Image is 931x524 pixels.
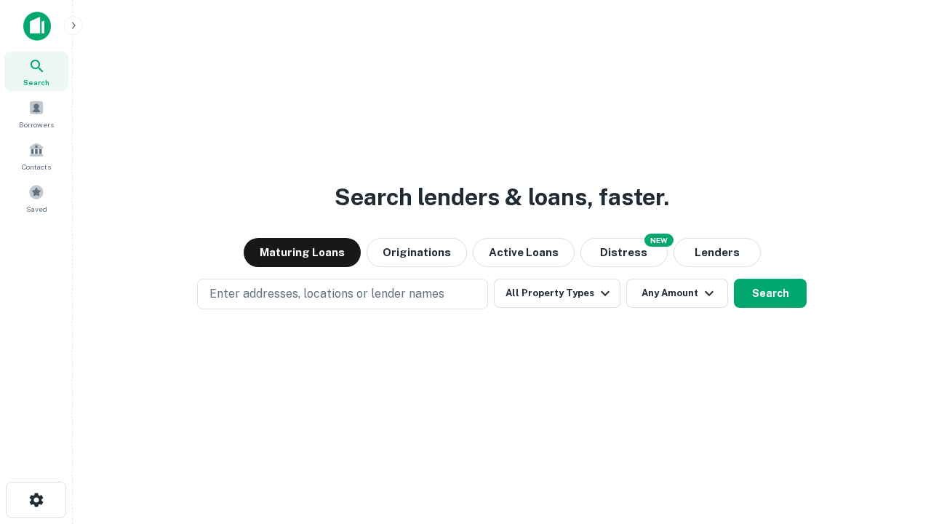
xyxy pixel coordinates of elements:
[23,76,49,88] span: Search
[209,285,444,303] p: Enter addresses, locations or lender names
[244,238,361,267] button: Maturing Loans
[580,238,668,267] button: Search distressed loans with lien and other non-mortgage details.
[26,203,47,215] span: Saved
[4,94,68,133] a: Borrowers
[473,238,575,267] button: Active Loans
[23,12,51,41] img: capitalize-icon.png
[367,238,467,267] button: Originations
[858,408,931,477] iframe: Chat Widget
[626,279,728,308] button: Any Amount
[4,136,68,175] a: Contacts
[22,161,51,172] span: Contacts
[335,180,669,215] h3: Search lenders & loans, faster.
[734,279,807,308] button: Search
[674,238,761,267] button: Lenders
[197,279,488,309] button: Enter addresses, locations or lender names
[644,234,674,247] div: NEW
[4,52,68,91] a: Search
[19,119,54,130] span: Borrowers
[4,178,68,218] a: Saved
[494,279,620,308] button: All Property Types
